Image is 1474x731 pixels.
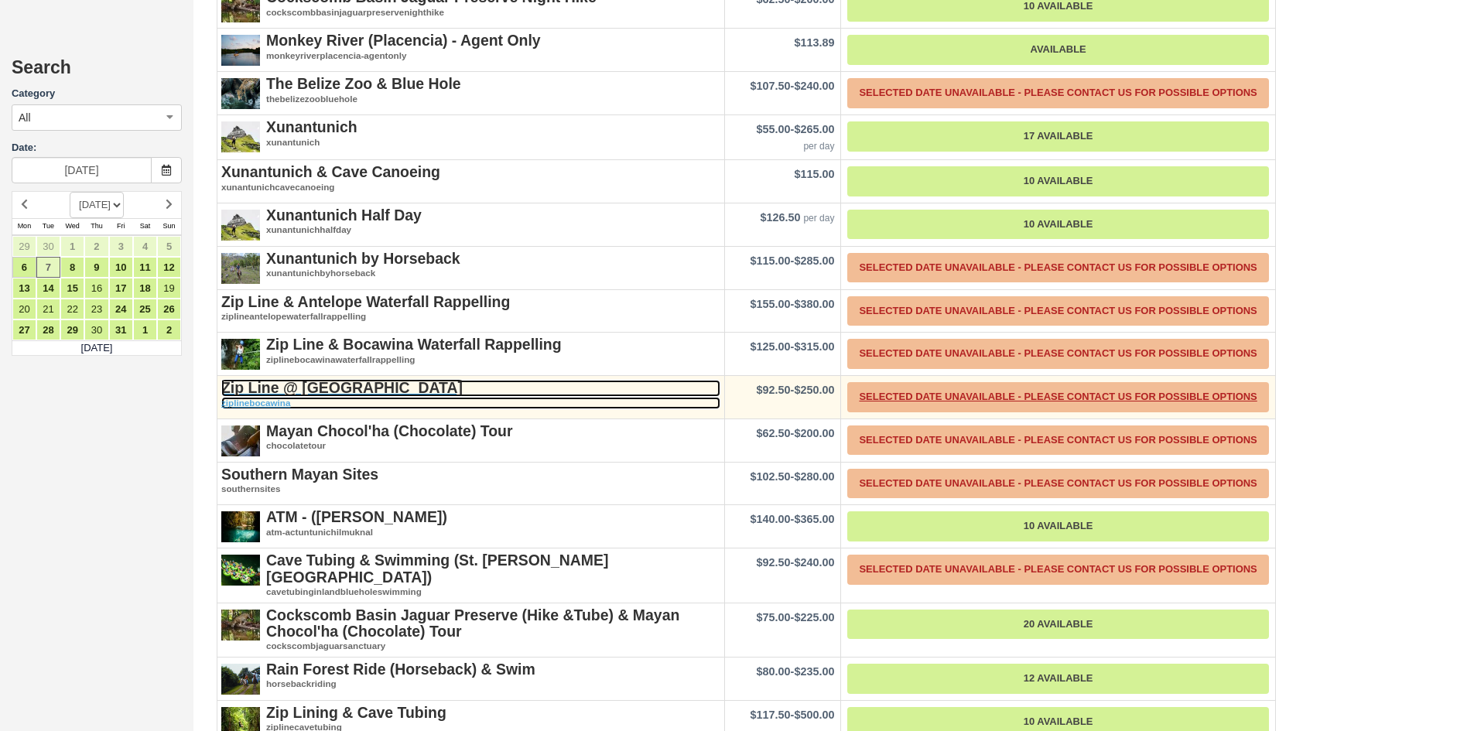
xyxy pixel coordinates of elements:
img: S100-1 [221,251,260,289]
img: S39-1 [221,661,260,700]
em: atm-actuntunichilmuknal [221,526,720,539]
h2: Search [12,58,182,87]
img: S36-1 [221,607,260,646]
th: Wed [60,218,84,235]
em: ziplinebocawina [221,397,720,410]
span: - [757,384,835,396]
a: 29 [60,319,84,340]
em: horsebackriding [221,678,720,691]
label: Date: [12,141,182,155]
a: 7 [36,257,60,278]
span: $285.00 [794,254,834,267]
span: $92.50 [757,384,791,396]
a: 27 [12,319,36,340]
a: Selected Date Unavailable - Please contact us for possible options [847,425,1268,456]
span: $265.00 [794,123,834,135]
a: Cockscomb Basin Jaguar Preserve (Hike &Tube) & Mayan Chocol'ha (Chocolate) Tourcockscombjaguarsan... [221,607,720,653]
span: $75.00 [757,611,791,623]
a: Monkey River (Placencia) - Agent Onlymonkeyriverplacencia-agentonly [221,32,720,62]
em: cavetubinginlandblueholeswimming [221,586,720,599]
a: Selected Date Unavailable - Please contact us for possible options [847,78,1268,108]
a: 13 [12,278,36,299]
a: 3 [109,236,133,257]
strong: Mayan Chocol'ha (Chocolate) Tour [266,422,513,439]
a: Selected Date Unavailable - Please contact us for possible options [847,469,1268,499]
a: 5 [157,236,181,257]
a: Xunantunich & Cave Canoeingxunantunichcavecanoeing [221,164,720,193]
span: $113.89 [794,36,834,49]
strong: Monkey River (Placencia) - Agent Only [266,32,541,49]
span: $140.00 [751,513,791,525]
a: Selected Date Unavailable - Please contact us for possible options [847,555,1268,585]
strong: Zip Line & Antelope Waterfall Rappelling [221,293,510,310]
strong: Zip Line & Bocawina Waterfall Rappelling [266,336,562,353]
em: thebelizezoobluehole [221,93,720,106]
a: 17 Available [847,121,1268,152]
span: $92.50 [757,556,791,569]
em: xunantunichbyhorseback [221,267,720,280]
em: per day [803,141,834,152]
span: - [751,80,835,92]
em: ziplineantelopewaterfallrappelling [221,310,720,323]
span: $250.00 [794,384,834,396]
a: 23 [84,299,108,319]
span: - [751,298,835,310]
em: chocolatetour [221,439,720,453]
a: 30 [36,236,60,257]
span: $280.00 [794,470,834,483]
a: 1 [60,236,84,257]
a: Selected Date Unavailable - Please contact us for possible options [847,296,1268,326]
span: $235.00 [794,665,834,678]
img: S42-2 [221,509,260,548]
img: S286-1 [221,32,260,71]
em: xunantunich [221,136,720,149]
a: 4 [133,236,157,257]
a: 12 Available [847,664,1268,694]
span: $115.00 [751,254,791,267]
span: - [751,254,835,267]
span: $102.50 [751,470,791,483]
a: Xunantunich by Horsebackxunantunichbyhorseback [221,251,720,280]
img: S101-1 [221,76,260,114]
th: Mon [12,218,36,235]
span: $125.00 [751,340,791,353]
strong: ATM - ([PERSON_NAME]) [266,508,447,525]
img: S50-1 [221,552,260,591]
strong: Xunantunich & Cave Canoeing [221,163,440,180]
span: $155.00 [751,298,791,310]
em: ziplinebocawinawaterfallrappelling [221,354,720,367]
a: 30 [84,319,108,340]
span: $126.50 [760,211,800,224]
a: 2 [157,319,181,340]
a: ATM - ([PERSON_NAME])atm-actuntunichilmuknal [221,509,720,538]
a: 26 [157,299,181,319]
a: Selected Date Unavailable - Please contact us for possible options [847,253,1268,283]
a: 10 Available [847,511,1268,541]
a: 10 Available [847,166,1268,196]
a: 9 [84,257,108,278]
a: Xunantunich Half Dayxunantunichhalfday [221,207,720,237]
span: $200.00 [794,427,834,439]
a: 12 [157,257,181,278]
a: 16 [84,278,108,299]
a: Available [847,35,1268,65]
strong: Zip Line @ [GEOGRAPHIC_DATA] [221,379,463,396]
span: - [757,665,835,678]
em: southernsites [221,483,720,496]
a: 24 [109,299,133,319]
a: 6 [12,257,36,278]
th: Thu [84,218,108,235]
a: Xunantunichxunantunich [221,119,720,149]
span: - [751,513,835,525]
a: 20 Available [847,610,1268,640]
a: Rain Forest Ride (Horseback) & Swimhorsebackriding [221,661,720,691]
span: $115.00 [794,168,834,180]
a: 11 [133,257,157,278]
a: 1 [133,319,157,340]
span: $225.00 [794,611,834,623]
strong: Xunantunich [266,118,357,135]
th: Sun [157,218,181,235]
a: 21 [36,299,60,319]
a: 18 [133,278,157,299]
span: $80.00 [757,665,791,678]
